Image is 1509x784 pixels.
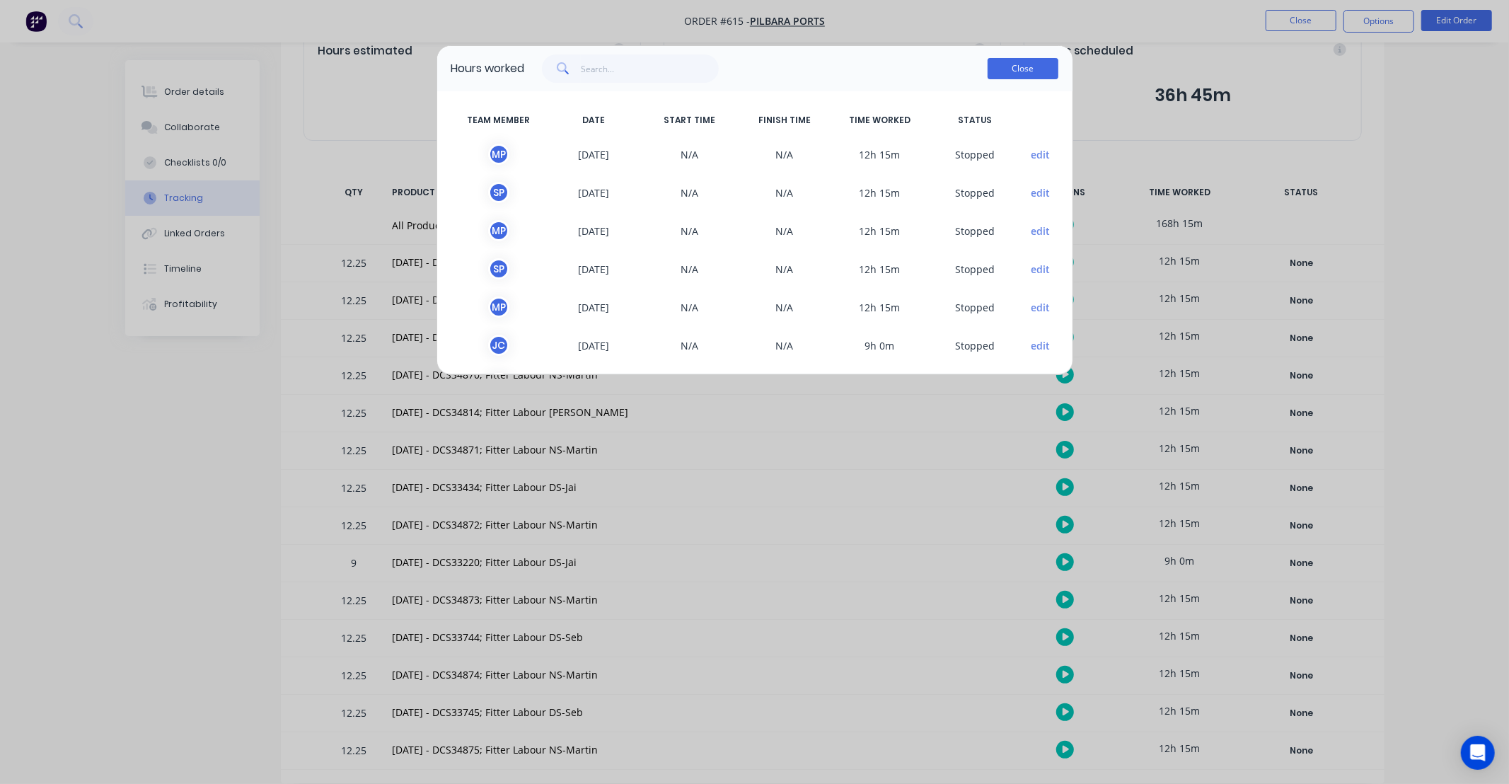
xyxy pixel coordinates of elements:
span: N/A [737,373,833,394]
span: 12h 15m [832,182,927,203]
div: Open Intercom Messenger [1461,736,1495,770]
div: M P [488,296,509,318]
span: N/A [737,144,833,165]
span: N/A [737,258,833,279]
span: [DATE] [546,220,642,241]
span: N/A [642,296,737,318]
span: N/A [642,373,737,394]
button: Close [988,58,1058,79]
span: DATE [546,114,642,127]
span: S topped [927,335,1023,356]
span: S topped [927,296,1023,318]
button: edit [1031,338,1050,353]
input: Search... [581,54,719,83]
span: 12h 15m [832,296,927,318]
button: edit [1031,224,1050,238]
div: M P [488,144,509,165]
span: [DATE] [546,335,642,356]
span: N/A [737,335,833,356]
span: N/A [642,182,737,203]
span: 12h 15m [832,144,927,165]
span: S topped [927,144,1023,165]
span: N/A [642,144,737,165]
span: N/A [642,335,737,356]
span: STATUS [927,114,1023,127]
span: START TIME [642,114,737,127]
div: S P [488,258,509,279]
span: TIME WORKED [832,114,927,127]
span: [DATE] [546,144,642,165]
div: M P [488,373,509,394]
div: M P [488,220,509,241]
span: [DATE] [546,182,642,203]
span: N/A [737,296,833,318]
div: Hours worked [451,60,525,77]
span: [DATE] [546,373,642,394]
span: 12h 15m [832,373,927,394]
div: S P [488,182,509,203]
button: edit [1031,147,1050,162]
button: edit [1031,185,1050,200]
span: N/A [737,220,833,241]
span: S topped [927,220,1023,241]
span: S topped [927,258,1023,279]
button: edit [1031,300,1050,315]
span: TEAM MEMBER [451,114,547,127]
span: N/A [642,220,737,241]
span: 12h 15m [832,258,927,279]
span: 9h 0m [832,335,927,356]
span: FINISH TIME [737,114,833,127]
span: [DATE] [546,258,642,279]
span: 12h 15m [832,220,927,241]
div: J C [488,335,509,356]
span: [DATE] [546,296,642,318]
span: S topped [927,373,1023,394]
button: edit [1031,262,1050,277]
span: N/A [737,182,833,203]
span: S topped [927,182,1023,203]
span: N/A [642,258,737,279]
